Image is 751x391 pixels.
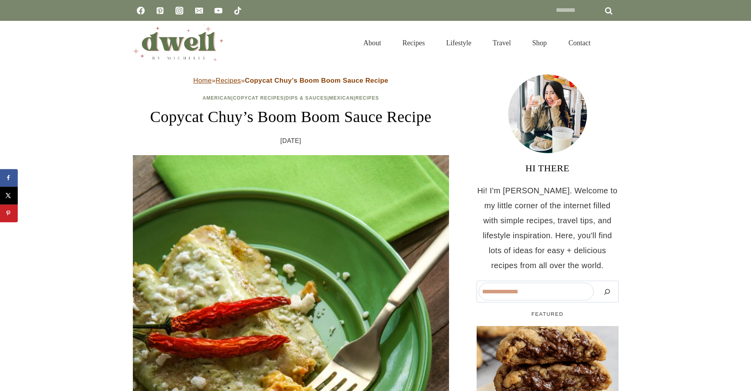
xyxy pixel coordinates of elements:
a: Email [191,3,207,19]
span: » » [193,77,388,84]
a: American [203,95,231,101]
time: [DATE] [280,135,301,147]
a: Copycat Recipes [233,95,284,101]
a: Recipes [216,77,241,84]
a: Pinterest [152,3,168,19]
a: Lifestyle [436,29,482,57]
p: Hi! I'm [PERSON_NAME]. Welcome to my little corner of the internet filled with simple recipes, tr... [477,183,619,273]
span: | | | | [203,95,379,101]
a: Contact [558,29,601,57]
a: Travel [482,29,522,57]
a: TikTok [230,3,246,19]
h3: HI THERE [477,161,619,175]
a: Home [193,77,212,84]
a: Instagram [171,3,187,19]
a: About [353,29,392,57]
nav: Primary Navigation [353,29,601,57]
a: Dips & Sauces [285,95,327,101]
button: View Search Form [605,36,619,50]
a: Shop [522,29,557,57]
a: Recipes [392,29,436,57]
a: Recipes [355,95,379,101]
button: Search [598,283,617,300]
a: Facebook [133,3,149,19]
strong: Copycat Chuy’s Boom Boom Sauce Recipe [245,77,388,84]
img: DWELL by michelle [133,25,224,61]
a: YouTube [211,3,226,19]
a: Mexican [329,95,354,101]
h5: FEATURED [477,310,619,318]
h1: Copycat Chuy’s Boom Boom Sauce Recipe [133,105,449,129]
